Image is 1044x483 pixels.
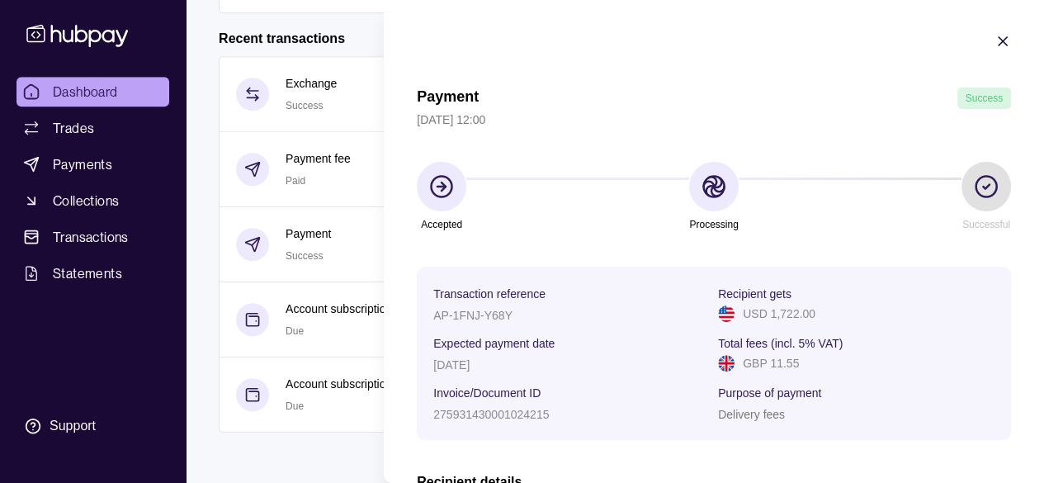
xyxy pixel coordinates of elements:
[718,386,821,400] p: Purpose of payment
[718,355,735,372] img: gb
[689,215,738,234] p: Processing
[433,287,546,301] p: Transaction reference
[743,305,815,323] p: USD 1,722.00
[718,305,735,322] img: us
[743,354,799,372] p: GBP 11.55
[966,92,1003,104] span: Success
[433,386,541,400] p: Invoice/Document ID
[417,88,479,109] h1: Payment
[718,337,843,350] p: Total fees (incl. 5% VAT)
[417,111,1011,129] p: [DATE] 12:00
[962,215,1010,234] p: Successful
[718,408,785,421] p: Delivery fees
[433,358,470,372] p: [DATE]
[433,309,513,322] p: AP-1FNJ-Y68Y
[718,287,791,301] p: Recipient gets
[433,408,549,421] p: 275931430001024215
[421,215,462,234] p: Accepted
[433,337,555,350] p: Expected payment date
